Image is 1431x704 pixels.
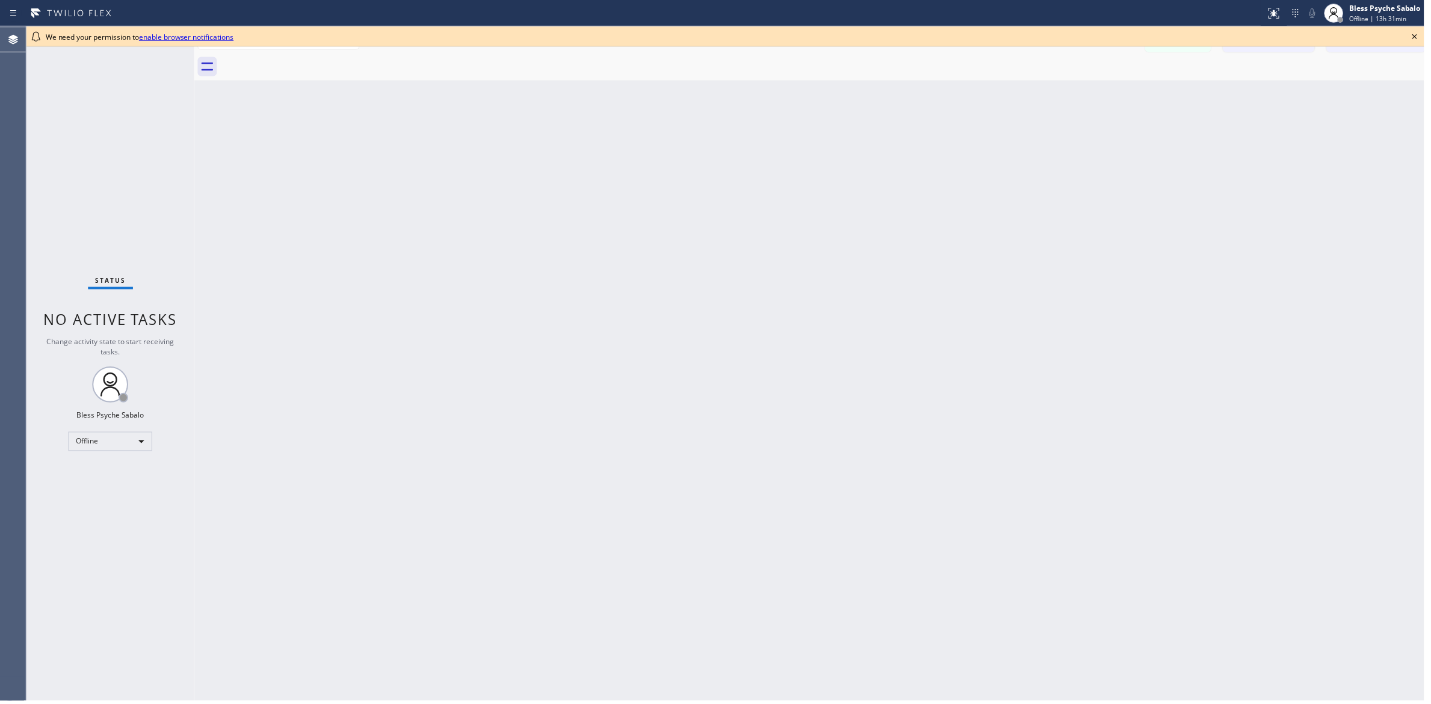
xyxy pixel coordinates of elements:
[96,277,126,286] span: Status
[46,32,235,42] span: We need your permission to
[140,32,235,42] a: enable browser notifications
[77,412,145,422] div: Bless Psyche Sabalo
[47,338,175,359] span: Change activity state to start receiving tasks.
[1310,5,1327,22] button: Mute
[69,434,153,453] div: Offline
[1356,14,1413,23] span: Offline | 13h 31min
[1356,3,1427,13] div: Bless Psyche Sabalo
[44,311,178,331] span: No active tasks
